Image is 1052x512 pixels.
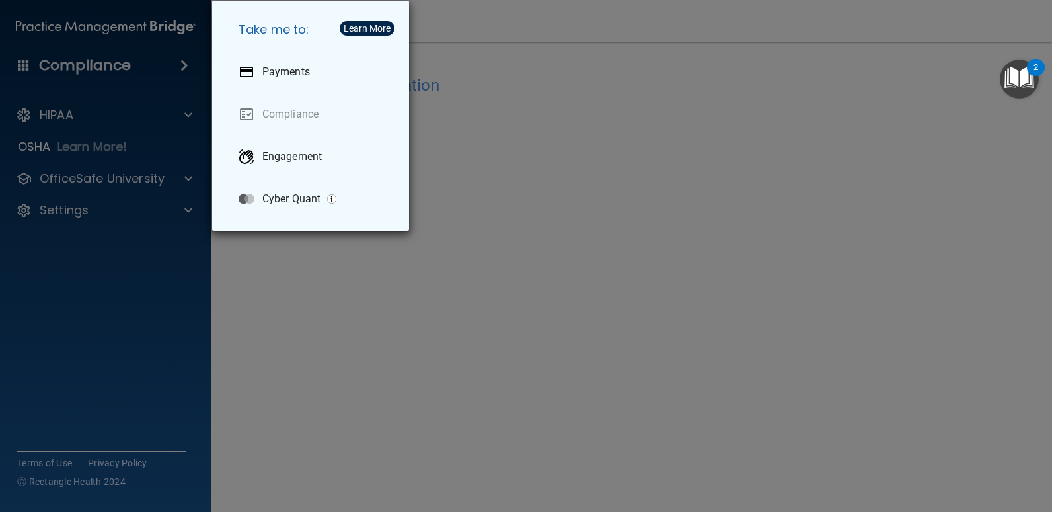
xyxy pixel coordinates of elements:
[262,192,320,206] p: Cyber Quant
[228,54,398,91] a: Payments
[228,138,398,175] a: Engagement
[228,96,398,133] a: Compliance
[262,150,322,163] p: Engagement
[340,21,394,36] button: Learn More
[1000,60,1039,99] button: Open Resource Center, 2 new notifications
[228,181,398,218] a: Cyber Quant
[344,24,391,33] div: Learn More
[228,11,398,48] h5: Take me to:
[262,65,310,79] p: Payments
[1033,67,1038,85] div: 2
